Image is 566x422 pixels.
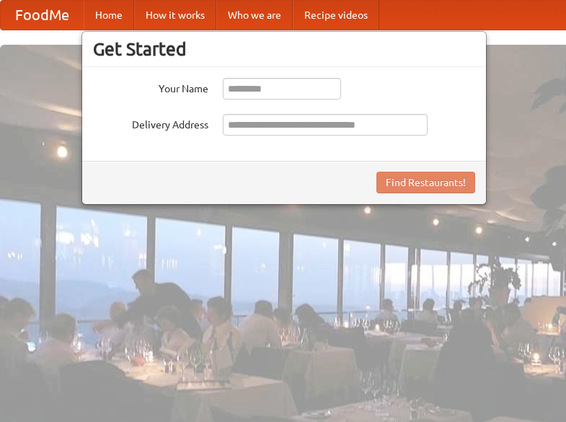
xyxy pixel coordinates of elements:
[1,1,84,30] a: FoodMe
[293,1,379,30] a: Recipe videos
[376,172,475,193] button: Find Restaurants!
[134,1,216,30] a: How it works
[93,114,208,132] label: Delivery Address
[93,38,475,60] h3: Get Started
[84,1,134,30] a: Home
[93,78,208,96] label: Your Name
[216,1,293,30] a: Who we are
